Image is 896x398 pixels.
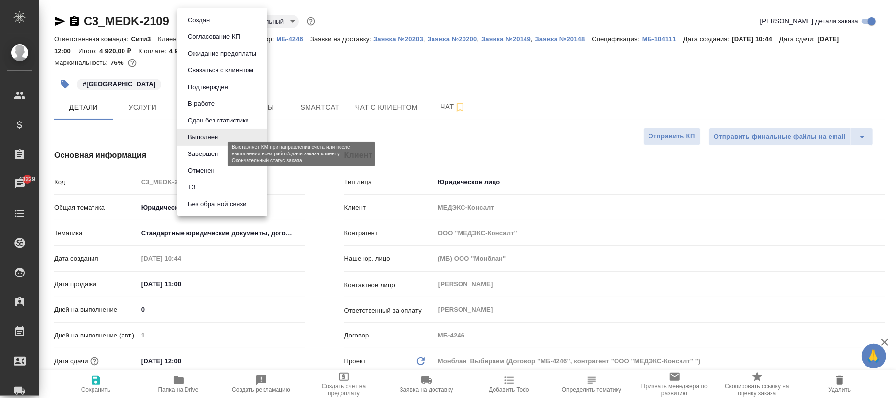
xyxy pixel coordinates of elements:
button: Создан [185,15,213,26]
button: Отменен [185,165,217,176]
button: Выполнен [185,132,221,143]
button: Согласование КП [185,31,243,42]
button: Подтвержден [185,82,231,92]
button: Сдан без статистики [185,115,252,126]
button: В работе [185,98,217,109]
button: Завершен [185,149,221,159]
button: Связаться с клиентом [185,65,256,76]
button: ТЗ [185,182,199,193]
button: Ожидание предоплаты [185,48,259,59]
button: Без обратной связи [185,199,249,210]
